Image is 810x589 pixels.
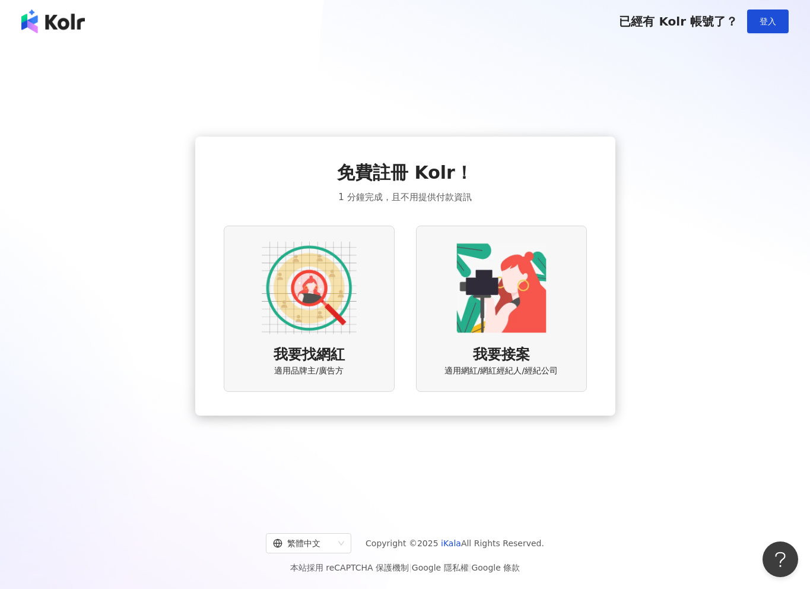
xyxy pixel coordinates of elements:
span: 適用品牌主/廣告方 [274,365,344,377]
span: Copyright © 2025 All Rights Reserved. [366,536,544,550]
span: 免費註冊 Kolr！ [337,160,473,185]
img: logo [21,9,85,33]
span: | [469,563,472,572]
div: 繁體中文 [273,534,333,553]
a: iKala [441,539,461,548]
span: 1 分鐘完成，且不用提供付款資訊 [338,190,471,204]
a: Google 條款 [471,563,520,572]
img: AD identity option [262,240,357,335]
span: 登入 [760,17,776,26]
span: 已經有 Kolr 帳號了？ [619,14,738,28]
iframe: Help Scout Beacon - Open [763,541,798,577]
span: 我要接案 [473,345,530,365]
span: 我要找網紅 [274,345,345,365]
span: 本站採用 reCAPTCHA 保護機制 [290,560,520,575]
button: 登入 [747,9,789,33]
span: 適用網紅/網紅經紀人/經紀公司 [444,365,558,377]
a: Google 隱私權 [412,563,469,572]
span: | [409,563,412,572]
img: KOL identity option [454,240,549,335]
